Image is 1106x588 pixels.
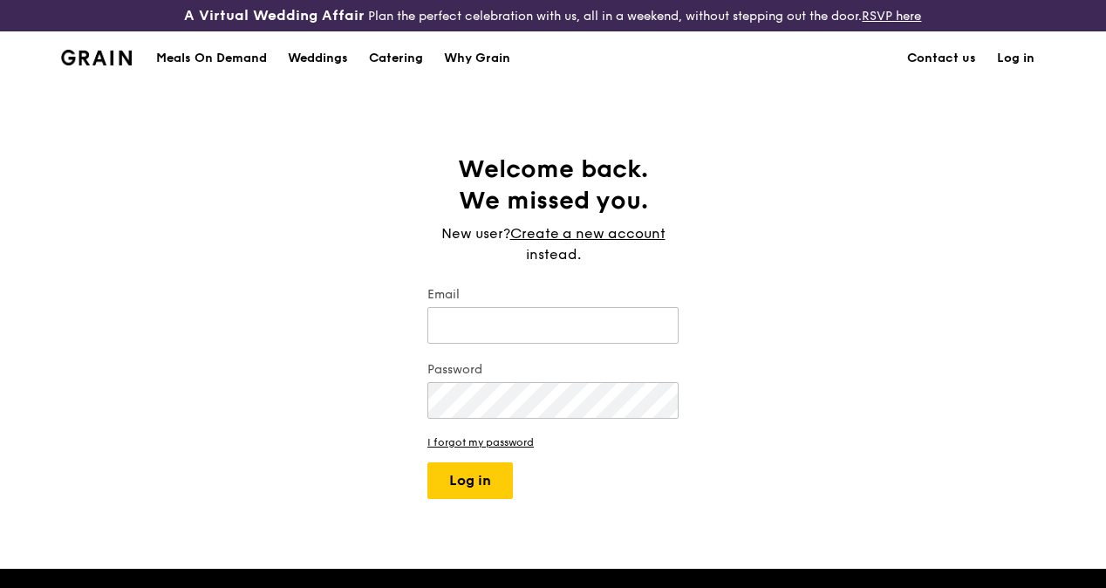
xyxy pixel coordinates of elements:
[427,286,679,304] label: Email
[427,436,679,448] a: I forgot my password
[61,31,132,83] a: GrainGrain
[862,9,921,24] a: RSVP here
[441,225,510,242] span: New user?
[288,32,348,85] div: Weddings
[510,223,666,244] a: Create a new account
[277,32,358,85] a: Weddings
[427,462,513,499] button: Log in
[184,7,365,24] h3: A Virtual Wedding Affair
[358,32,434,85] a: Catering
[156,32,267,85] div: Meals On Demand
[526,246,581,263] span: instead.
[434,32,521,85] a: Why Grain
[61,50,132,65] img: Grain
[369,32,423,85] div: Catering
[987,32,1045,85] a: Log in
[444,32,510,85] div: Why Grain
[427,154,679,216] h1: Welcome back. We missed you.
[427,361,679,379] label: Password
[184,7,921,24] div: Plan the perfect celebration with us, all in a weekend, without stepping out the door.
[897,32,987,85] a: Contact us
